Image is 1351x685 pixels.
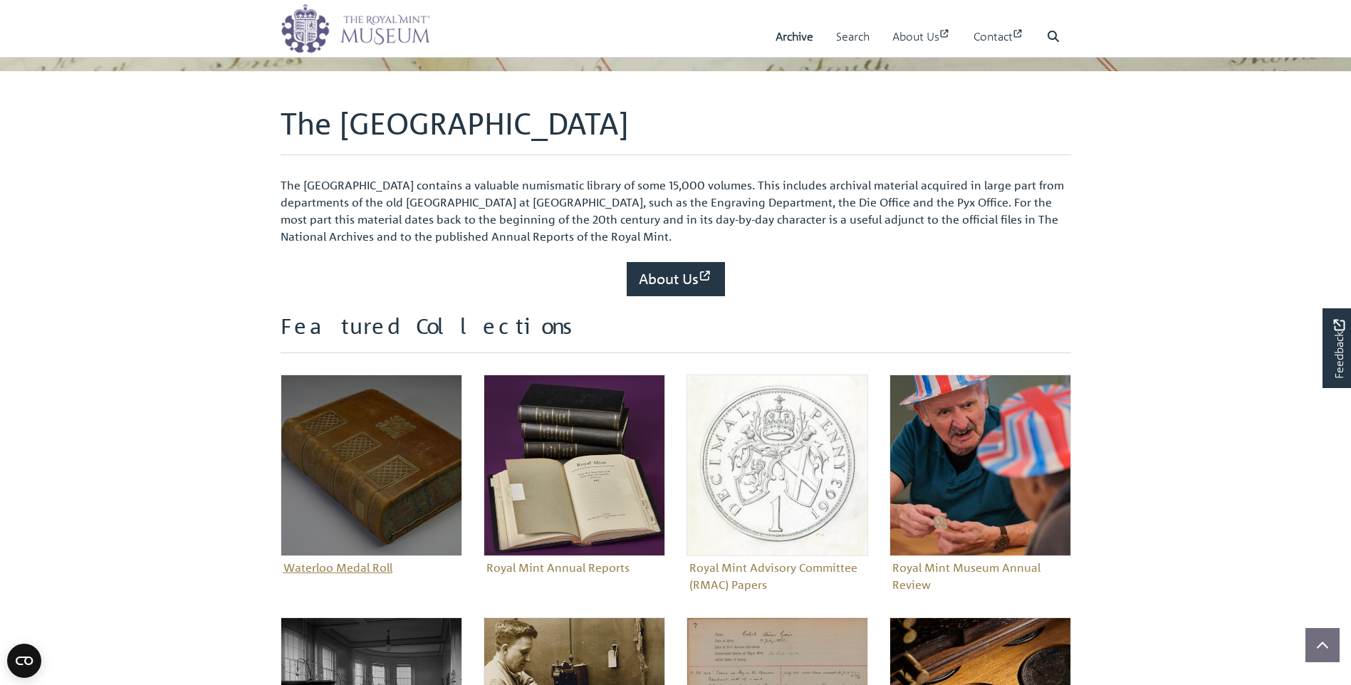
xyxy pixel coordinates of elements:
button: Scroll to top [1305,628,1340,662]
img: Royal Mint Museum Annual Review [890,375,1071,556]
a: Royal Mint Museum Annual ReviewRoyal Mint Museum Annual Review [890,375,1071,596]
a: Royal Mint Annual ReportsRoyal Mint Annual Reports [484,375,665,579]
img: Royal Mint Annual Reports [484,375,665,556]
a: Waterloo Medal RollWaterloo Medal Roll [281,375,462,579]
div: Sub-collection [473,375,676,617]
span: Feedback [1330,319,1347,378]
a: Would you like to provide feedback? [1323,308,1351,388]
h2: Featured Collections [281,313,1071,353]
p: The [GEOGRAPHIC_DATA] contains a valuable numismatic library of some 15,000 volumes. This include... [281,177,1071,245]
img: Royal Mint Advisory Committee (RMAC) Papers [687,375,868,556]
img: logo_wide.png [281,4,430,53]
div: Sub-collection [270,375,473,617]
div: Sub-collection [676,375,879,617]
button: Open CMP widget [7,644,41,678]
a: Royal Mint Advisory Committee (RMAC) PapersRoyal Mint Advisory Committee (RMAC) Papers [687,375,868,596]
a: Contact [974,16,1024,57]
a: Search [836,16,870,57]
a: About Us [627,262,725,296]
a: Archive [776,16,813,57]
a: About Us [892,16,951,57]
h1: The [GEOGRAPHIC_DATA] [281,105,1071,155]
img: Waterloo Medal Roll [281,375,462,556]
div: Sub-collection [879,375,1082,617]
